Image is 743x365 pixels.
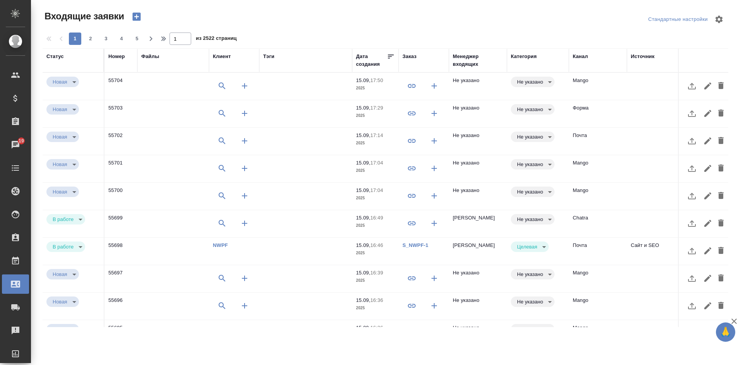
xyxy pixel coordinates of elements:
[511,77,555,87] div: Новая
[356,77,370,83] p: 15.09,
[701,242,714,260] button: Редактировать
[46,187,79,197] div: Новая
[714,296,728,315] button: Удалить
[370,160,383,166] p: 17:04
[569,73,627,100] td: Mango
[104,100,137,127] td: 55703
[425,296,443,315] button: Создать заказ
[235,269,254,288] button: Создать клиента
[2,135,29,154] a: 19
[683,132,701,150] button: Загрузить файл
[100,35,112,43] span: 3
[569,100,627,127] td: Форма
[569,155,627,182] td: Mango
[714,159,728,178] button: Удалить
[46,159,79,170] div: Новая
[425,324,443,343] button: Создать заказ
[714,104,728,123] button: Удалить
[50,161,70,168] button: Новая
[714,242,728,260] button: Удалить
[46,296,79,307] div: Новая
[46,214,85,224] div: Новая
[402,324,421,343] button: Привязать к существующему заказу
[683,159,701,178] button: Загрузить файл
[569,238,627,265] td: Почта
[511,53,537,60] div: Категория
[449,238,507,265] td: [PERSON_NAME]
[515,326,545,332] button: Не указано
[104,265,137,292] td: 55697
[714,187,728,205] button: Удалить
[511,214,555,224] div: Новая
[46,269,79,279] div: Новая
[449,265,507,292] td: Не указано
[356,297,370,303] p: 15.09,
[511,132,555,142] div: Новая
[370,297,383,303] p: 16:36
[213,159,231,178] button: Выбрать клиента
[631,53,654,60] div: Источник
[104,73,137,100] td: 55704
[573,53,588,60] div: Канал
[104,238,137,265] td: 55698
[511,104,555,115] div: Новая
[213,132,231,150] button: Выбрать клиента
[515,271,545,278] button: Не указано
[356,194,395,202] p: 2025
[515,298,545,305] button: Не указано
[449,155,507,182] td: Не указано
[104,128,137,155] td: 55702
[46,324,79,334] div: Новая
[213,77,231,95] button: Выбрать клиента
[425,269,443,288] button: Создать заказ
[449,128,507,155] td: Не указано
[701,159,714,178] button: Редактировать
[683,214,701,233] button: Загрузить файл
[46,77,79,87] div: Новая
[683,296,701,315] button: Загрузить файл
[43,10,124,22] span: Входящие заявки
[50,79,70,85] button: Новая
[46,242,85,252] div: Новая
[356,249,395,257] p: 2025
[449,73,507,100] td: Не указано
[50,326,70,332] button: Новая
[50,298,70,305] button: Новая
[449,100,507,127] td: Не указано
[356,139,395,147] p: 2025
[402,269,421,288] button: Привязать к существующему заказу
[141,53,159,60] div: Файлы
[701,77,714,95] button: Редактировать
[402,187,421,205] button: Привязать к существующему заказу
[683,324,701,343] button: Загрузить файл
[50,188,70,195] button: Новая
[402,77,421,95] button: Привязать к существующему заказу
[50,243,76,250] button: В работе
[104,320,137,347] td: 55695
[356,187,370,193] p: 15.09,
[515,161,545,168] button: Не указано
[356,242,370,248] p: 15.09,
[356,215,370,221] p: 15.09,
[425,159,443,178] button: Создать заказ
[356,222,395,230] p: 2025
[104,293,137,320] td: 55696
[683,269,701,288] button: Загрузить файл
[235,104,254,123] button: Создать клиента
[356,53,387,68] div: Дата создания
[84,33,97,45] button: 2
[683,104,701,123] button: Загрузить файл
[213,296,231,315] button: Выбрать клиента
[84,35,97,43] span: 2
[356,270,370,276] p: 15.09,
[356,325,370,331] p: 15.09,
[46,104,79,115] div: Новая
[370,270,383,276] p: 16:39
[701,324,714,343] button: Редактировать
[356,112,395,120] p: 2025
[511,324,555,334] div: Новая
[370,77,383,83] p: 17:50
[235,132,254,150] button: Создать клиента
[235,159,254,178] button: Создать клиента
[425,187,443,205] button: Создать заказ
